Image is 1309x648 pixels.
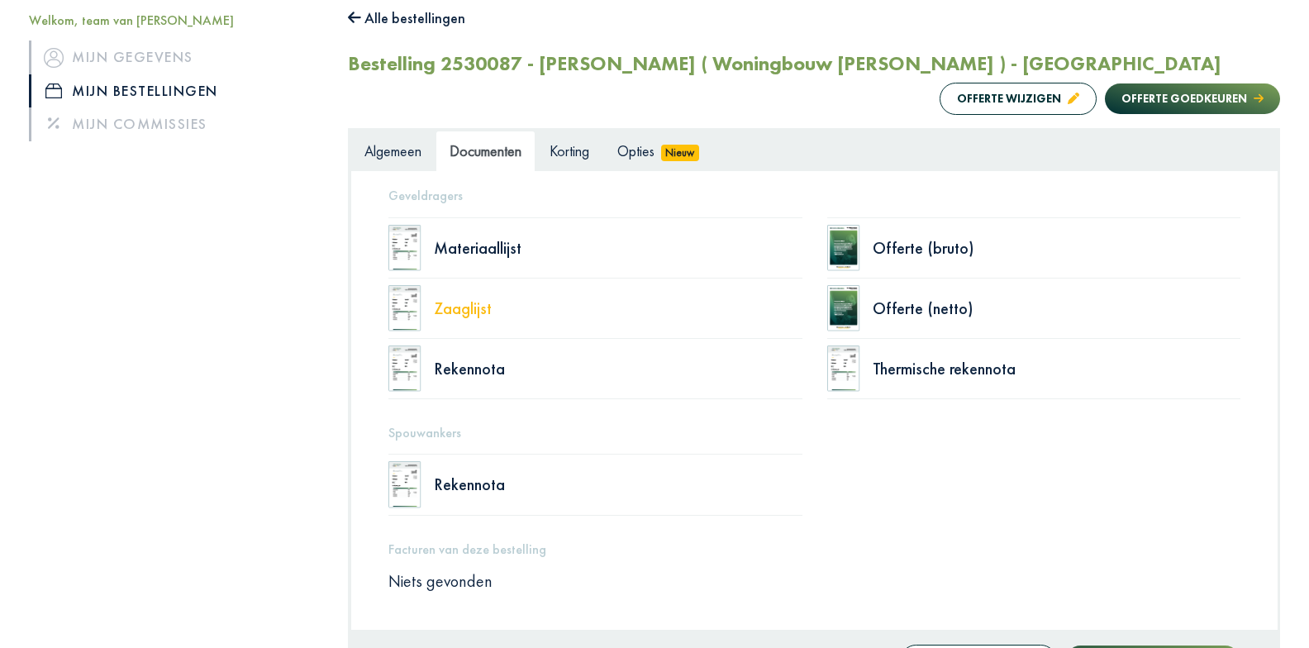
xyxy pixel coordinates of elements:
[388,425,1240,441] h5: Spouwankers
[827,225,860,271] img: doc
[44,47,64,67] img: icon
[364,141,421,160] span: Algemeen
[45,83,62,98] img: icon
[376,570,1253,592] div: Niets gevonden
[434,300,802,317] div: Zaaglijst
[29,40,323,74] a: iconMijn gegevens
[827,345,860,392] img: doc
[827,285,860,331] img: doc
[29,107,323,141] a: Mijn commissies
[434,476,802,493] div: Rekennota
[350,131,1278,171] ul: Tabs
[348,5,465,31] button: Alle bestellingen
[550,141,589,160] span: Korting
[434,360,802,377] div: Rekennota
[388,225,421,271] img: doc
[617,141,654,160] span: Opties
[388,541,1240,557] h5: Facturen van deze bestelling
[434,240,802,256] div: Materiaallijst
[873,240,1241,256] div: Offerte (bruto)
[450,141,521,160] span: Documenten
[29,12,323,28] h5: Welkom, team van [PERSON_NAME]
[1105,83,1280,114] button: Offerte goedkeuren
[29,74,323,107] a: iconMijn bestellingen
[388,461,421,507] img: doc
[388,345,421,392] img: doc
[940,83,1097,115] button: Offerte wijzigen
[388,188,1240,203] h5: Geveldragers
[661,145,699,161] span: Nieuw
[873,360,1241,377] div: Thermische rekennota
[388,285,421,331] img: doc
[348,52,1221,76] h2: Bestelling 2530087 - [PERSON_NAME] ( Woningbouw [PERSON_NAME] ) - [GEOGRAPHIC_DATA]
[873,300,1241,317] div: Offerte (netto)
